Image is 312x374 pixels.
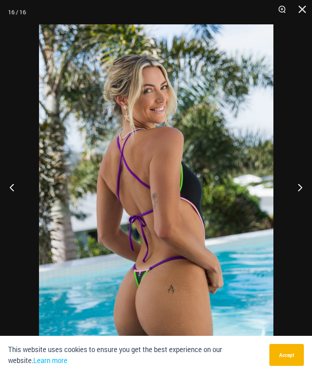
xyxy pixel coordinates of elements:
div: 16 / 16 [8,6,26,18]
a: Learn more [33,356,67,365]
button: Next [282,167,312,208]
p: This website uses cookies to ensure you get the best experience on our website. [8,344,263,366]
button: Accept [269,344,304,366]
